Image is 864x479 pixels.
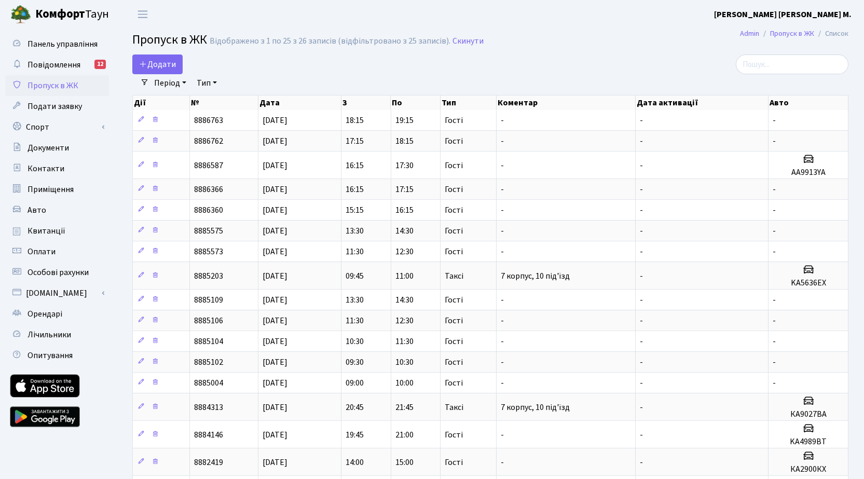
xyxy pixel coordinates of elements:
span: 15:00 [395,457,414,468]
span: - [640,115,643,126]
a: Пропуск в ЖК [770,28,814,39]
span: 11:30 [346,246,364,257]
span: - [640,270,643,282]
span: 11:30 [395,336,414,347]
span: [DATE] [263,270,287,282]
span: 10:30 [346,336,364,347]
span: Приміщення [28,184,74,195]
span: - [640,402,643,413]
img: logo.png [10,4,31,25]
th: По [391,95,441,110]
span: 17:15 [395,184,414,195]
span: Повідомлення [28,59,80,71]
a: Опитування [5,345,109,366]
a: Авто [5,200,109,221]
span: 16:15 [346,184,364,195]
span: - [773,377,776,389]
h5: KA5636EX [773,278,844,288]
span: Гості [445,296,463,304]
span: 21:00 [395,429,414,441]
a: Лічильники [5,324,109,345]
span: [DATE] [263,225,287,237]
th: Тип [441,95,497,110]
span: Оплати [28,246,56,257]
span: 10:00 [395,377,414,389]
span: Панель управління [28,38,98,50]
span: 7 корпус, 10 під'їзд [501,270,570,282]
span: Гості [445,206,463,214]
span: 21:45 [395,402,414,413]
span: - [640,377,643,389]
span: 19:45 [346,429,364,441]
span: Таксі [445,403,463,412]
span: Гості [445,317,463,325]
span: - [640,457,643,468]
span: 11:00 [395,270,414,282]
span: [DATE] [263,294,287,306]
a: Період [150,74,190,92]
a: Тип [193,74,221,92]
span: - [501,429,504,441]
span: - [501,457,504,468]
span: [DATE] [263,357,287,368]
span: 14:30 [395,294,414,306]
span: Гості [445,458,463,467]
span: 16:15 [346,160,364,171]
span: - [501,184,504,195]
span: - [640,336,643,347]
span: 7 корпус, 10 під'їзд [501,402,570,413]
span: - [773,246,776,257]
span: 13:30 [346,294,364,306]
h5: KA4989BT [773,437,844,447]
span: 8882419 [194,457,223,468]
input: Пошук... [736,54,848,74]
span: - [773,115,776,126]
button: Переключити навігацію [130,6,156,23]
span: 10:30 [395,357,414,368]
th: Коментар [497,95,636,110]
span: - [773,294,776,306]
h5: КА2900КХ [773,464,844,474]
span: - [773,357,776,368]
h5: АА9913YА [773,168,844,177]
span: [DATE] [263,246,287,257]
span: 09:30 [346,357,364,368]
a: Спорт [5,117,109,138]
span: 8885102 [194,357,223,368]
span: 8885575 [194,225,223,237]
span: Опитування [28,350,73,361]
span: 16:15 [395,204,414,216]
a: Оплати [5,241,109,262]
span: 8885004 [194,377,223,389]
span: Гості [445,161,463,170]
a: Пропуск в ЖК [5,75,109,96]
a: [PERSON_NAME] [PERSON_NAME] М. [714,8,852,21]
th: З [341,95,391,110]
span: 8886587 [194,160,223,171]
span: 15:15 [346,204,364,216]
span: Гості [445,379,463,387]
span: - [640,315,643,326]
span: 8886763 [194,115,223,126]
span: Гості [445,116,463,125]
span: - [501,377,504,389]
span: Документи [28,142,69,154]
span: Таун [35,6,109,23]
span: Особові рахунки [28,267,89,278]
th: № [190,95,258,110]
span: [DATE] [263,160,287,171]
li: Список [814,28,848,39]
span: - [640,184,643,195]
span: - [501,246,504,257]
span: - [773,184,776,195]
span: [DATE] [263,204,287,216]
span: [DATE] [263,135,287,147]
span: - [501,336,504,347]
span: - [501,115,504,126]
span: [DATE] [263,184,287,195]
div: Відображено з 1 по 25 з 26 записів (відфільтровано з 25 записів). [210,36,450,46]
span: 19:15 [395,115,414,126]
h5: КА9027ВА [773,409,844,419]
span: - [773,336,776,347]
span: - [501,315,504,326]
